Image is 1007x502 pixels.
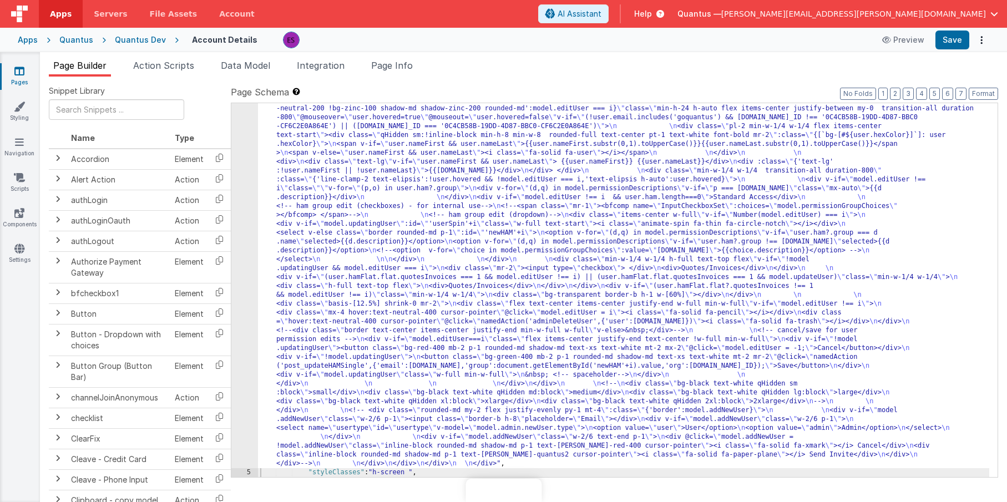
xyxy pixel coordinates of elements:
[465,479,542,502] iframe: Marker.io feedback button
[170,210,208,231] td: Action
[231,85,289,99] span: Page Schema
[170,408,208,428] td: Element
[67,149,170,170] td: Accordion
[231,468,258,477] div: 5
[67,449,170,469] td: Cleave - Credit Card
[284,32,299,48] img: 2445f8d87038429357ee99e9bdfcd63a
[721,8,986,19] span: [PERSON_NAME][EMAIL_ADDRESS][PERSON_NAME][DOMAIN_NAME]
[175,133,194,143] span: Type
[170,449,208,469] td: Element
[59,34,93,45] div: Quantus
[170,169,208,190] td: Action
[67,190,170,210] td: authLogin
[558,8,601,19] span: AI Assistant
[133,60,194,71] span: Action Scripts
[170,356,208,387] td: Element
[903,88,914,100] button: 3
[192,36,257,44] h4: Account Details
[67,210,170,231] td: authLoginOauth
[221,60,270,71] span: Data Model
[67,231,170,251] td: authLogout
[297,60,345,71] span: Integration
[170,251,208,283] td: Element
[67,303,170,324] td: Button
[67,387,170,408] td: channelJoinAnonymous
[50,8,72,19] span: Apps
[53,60,107,71] span: Page Builder
[929,88,940,100] button: 5
[634,8,652,19] span: Help
[876,31,931,49] button: Preview
[71,133,95,143] span: Name
[18,34,38,45] div: Apps
[170,324,208,356] td: Element
[878,88,888,100] button: 1
[170,231,208,251] td: Action
[170,190,208,210] td: Action
[67,408,170,428] td: checklist
[67,356,170,387] td: Button Group (Button Bar)
[67,324,170,356] td: Button - Dropdown with choices
[67,283,170,303] td: bfcheckbox1
[67,469,170,490] td: Cleave - Phone Input
[916,88,927,100] button: 4
[49,85,105,97] span: Snippet Library
[890,88,900,100] button: 2
[371,60,413,71] span: Page Info
[942,88,953,100] button: 6
[969,88,998,100] button: Format
[677,8,721,19] span: Quantus —
[170,303,208,324] td: Element
[170,149,208,170] td: Element
[49,99,184,120] input: Search Snippets ...
[840,88,876,100] button: No Folds
[955,88,966,100] button: 7
[170,428,208,449] td: Element
[974,32,989,48] button: Options
[150,8,198,19] span: File Assets
[94,8,127,19] span: Servers
[935,31,969,49] button: Save
[67,251,170,283] td: Authorize Payment Gateway
[677,8,998,19] button: Quantus — [PERSON_NAME][EMAIL_ADDRESS][PERSON_NAME][DOMAIN_NAME]
[67,169,170,190] td: Alert Action
[538,4,609,23] button: AI Assistant
[170,283,208,303] td: Element
[67,428,170,449] td: ClearFix
[170,387,208,408] td: Action
[170,469,208,490] td: Element
[115,34,166,45] div: Quantus Dev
